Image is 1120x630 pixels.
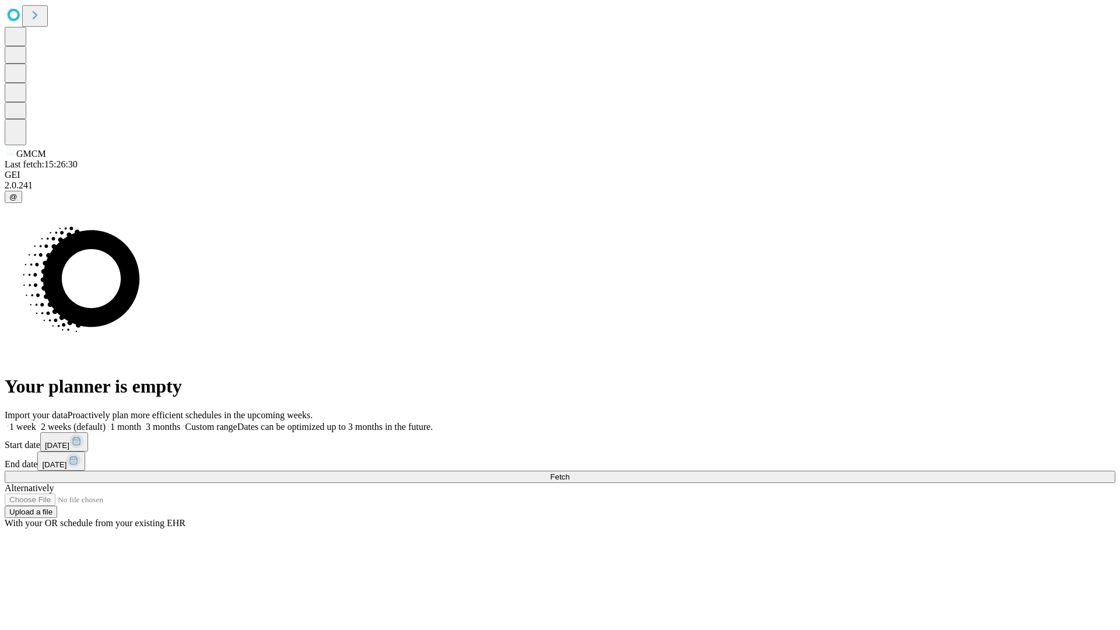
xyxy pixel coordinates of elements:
[110,422,141,432] span: 1 month
[5,159,78,169] span: Last fetch: 15:26:30
[37,452,85,471] button: [DATE]
[5,471,1115,483] button: Fetch
[5,376,1115,397] h1: Your planner is empty
[146,422,180,432] span: 3 months
[5,191,22,203] button: @
[42,460,66,469] span: [DATE]
[185,422,237,432] span: Custom range
[68,410,313,420] span: Proactively plan more efficient schedules in the upcoming weeks.
[5,483,54,493] span: Alternatively
[16,149,46,159] span: GMCM
[5,432,1115,452] div: Start date
[5,170,1115,180] div: GEI
[40,432,88,452] button: [DATE]
[5,180,1115,191] div: 2.0.241
[550,473,569,481] span: Fetch
[5,506,57,518] button: Upload a file
[41,422,106,432] span: 2 weeks (default)
[9,422,36,432] span: 1 week
[5,518,185,528] span: With your OR schedule from your existing EHR
[9,192,17,201] span: @
[5,452,1115,471] div: End date
[5,410,68,420] span: Import your data
[45,441,69,450] span: [DATE]
[237,422,433,432] span: Dates can be optimized up to 3 months in the future.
